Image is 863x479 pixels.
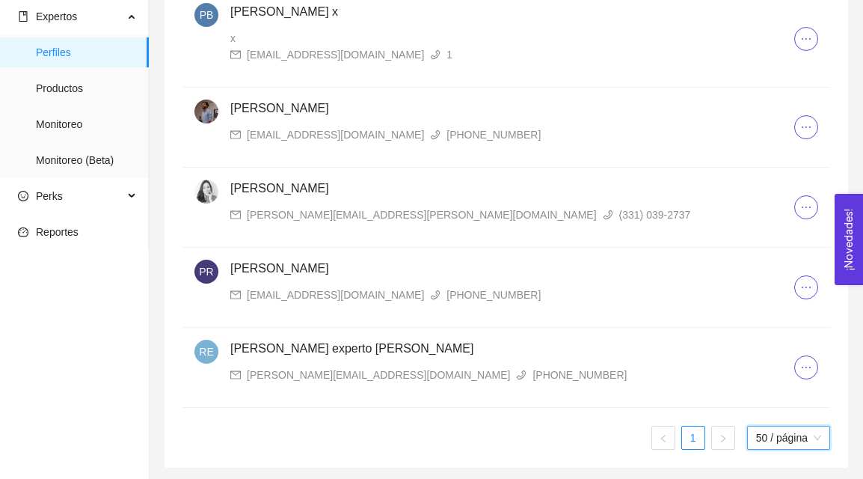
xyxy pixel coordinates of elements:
[18,11,28,22] span: book
[711,426,735,450] button: right
[446,287,541,303] div: [PHONE_NUMBER]
[795,201,817,213] span: ellipsis
[230,100,794,118] h4: [PERSON_NAME]
[230,180,794,198] h4: [PERSON_NAME]
[603,210,613,220] span: phone
[247,287,424,303] div: [EMAIL_ADDRESS][DOMAIN_NAME]
[230,49,241,60] span: mail
[247,46,424,63] div: [EMAIL_ADDRESS][DOMAIN_NAME]
[230,370,241,380] span: mail
[795,361,817,373] span: ellipsis
[200,3,214,27] span: PB
[794,27,818,51] button: ellipsis
[794,195,818,219] button: ellipsis
[794,356,818,379] button: ellipsis
[430,129,440,140] span: phone
[747,426,830,450] div: tamaño de página
[230,210,241,220] span: mail
[682,427,704,449] a: 1
[194,180,218,204] img: 1686173812184-KPM_FOTO.png
[36,73,137,103] span: Productos
[651,426,675,450] li: Página anterior
[681,426,705,450] li: 1
[430,290,440,300] span: phone
[794,115,818,139] button: ellipsis
[230,290,241,300] span: mail
[446,126,541,143] div: [PHONE_NUMBER]
[230,3,794,21] h4: [PERSON_NAME] x
[794,275,818,299] button: ellipsis
[795,33,817,45] span: ellipsis
[194,100,218,123] img: 1632397092932-Ricardo%20Fuckup%20Night.jpg
[711,426,735,450] li: Página siguiente
[659,434,668,443] span: left
[230,129,241,140] span: mail
[36,145,137,175] span: Monitoreo (Beta)
[835,194,863,285] button: Open Feedback Widget
[795,281,817,293] span: ellipsis
[230,340,794,358] h4: [PERSON_NAME] experto [PERSON_NAME]
[36,109,137,139] span: Monitoreo
[247,207,597,223] div: [PERSON_NAME][EMAIL_ADDRESS][PERSON_NAME][DOMAIN_NAME]
[247,367,510,383] div: [PERSON_NAME][EMAIL_ADDRESS][DOMAIN_NAME]
[756,427,821,449] span: 50 / página
[230,260,794,278] h4: [PERSON_NAME]
[18,191,28,201] span: smile
[36,37,137,67] span: Perfiles
[795,121,817,133] span: ellipsis
[651,426,675,450] button: left
[230,32,236,44] span: x
[18,227,28,237] span: dashboard
[199,260,213,284] span: PR
[516,370,526,380] span: phone
[719,434,728,443] span: right
[532,367,627,383] div: [PHONE_NUMBER]
[36,10,77,22] span: Expertos
[430,49,440,60] span: phone
[199,340,213,364] span: RE
[36,226,79,238] span: Reportes
[247,126,424,143] div: [EMAIL_ADDRESS][DOMAIN_NAME]
[446,46,452,63] div: 1
[36,190,63,202] span: Perks
[619,207,691,223] div: (331) 039-2737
